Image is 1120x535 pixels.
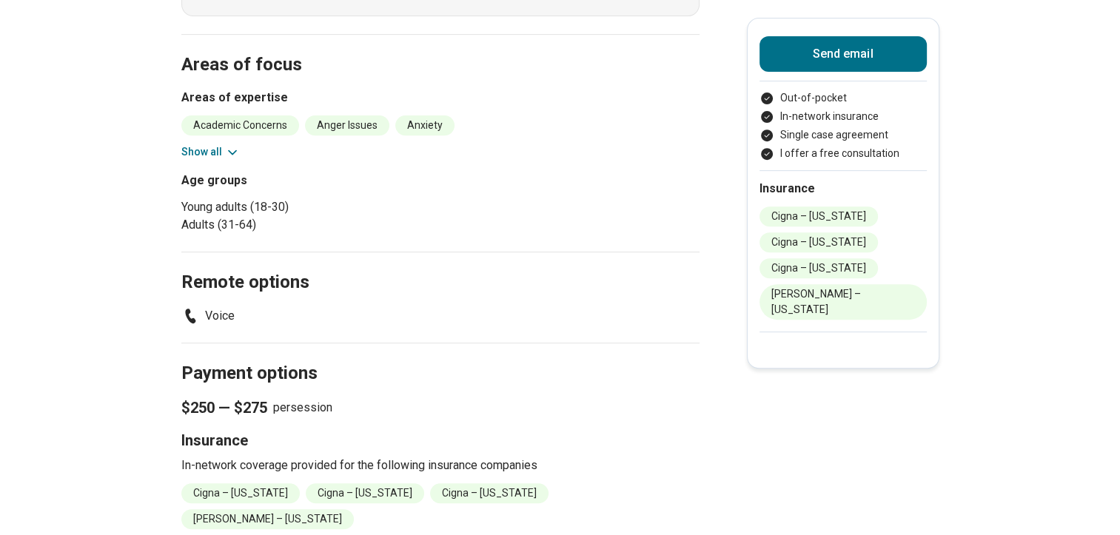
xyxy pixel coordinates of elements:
[759,258,878,278] li: Cigna – [US_STATE]
[430,483,549,503] li: Cigna – [US_STATE]
[759,90,927,161] ul: Payment options
[759,146,927,161] li: I offer a free consultation
[181,17,700,78] h2: Areas of focus
[395,115,455,135] li: Anxiety
[759,284,927,320] li: [PERSON_NAME] – [US_STATE]
[181,326,700,386] h2: Payment options
[181,509,354,529] li: [PERSON_NAME] – [US_STATE]
[181,172,435,189] h3: Age groups
[759,180,927,198] h2: Insurance
[181,144,240,160] button: Show all
[759,232,878,252] li: Cigna – [US_STATE]
[759,36,927,72] button: Send email
[181,89,700,107] h3: Areas of expertise
[306,483,424,503] li: Cigna – [US_STATE]
[181,198,435,216] li: Young adults (18-30)
[759,127,927,143] li: Single case agreement
[181,235,700,295] h2: Remote options
[181,397,267,418] span: $250 — $275
[305,115,389,135] li: Anger Issues
[759,90,927,106] li: Out-of-pocket
[181,307,235,325] li: Voice
[759,109,927,124] li: In-network insurance
[181,457,700,474] p: In-network coverage provided for the following insurance companies
[181,483,300,503] li: Cigna – [US_STATE]
[181,397,700,418] p: per session
[181,115,299,135] li: Academic Concerns
[181,216,435,234] li: Adults (31-64)
[759,206,878,226] li: Cigna – [US_STATE]
[181,430,700,451] h3: Insurance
